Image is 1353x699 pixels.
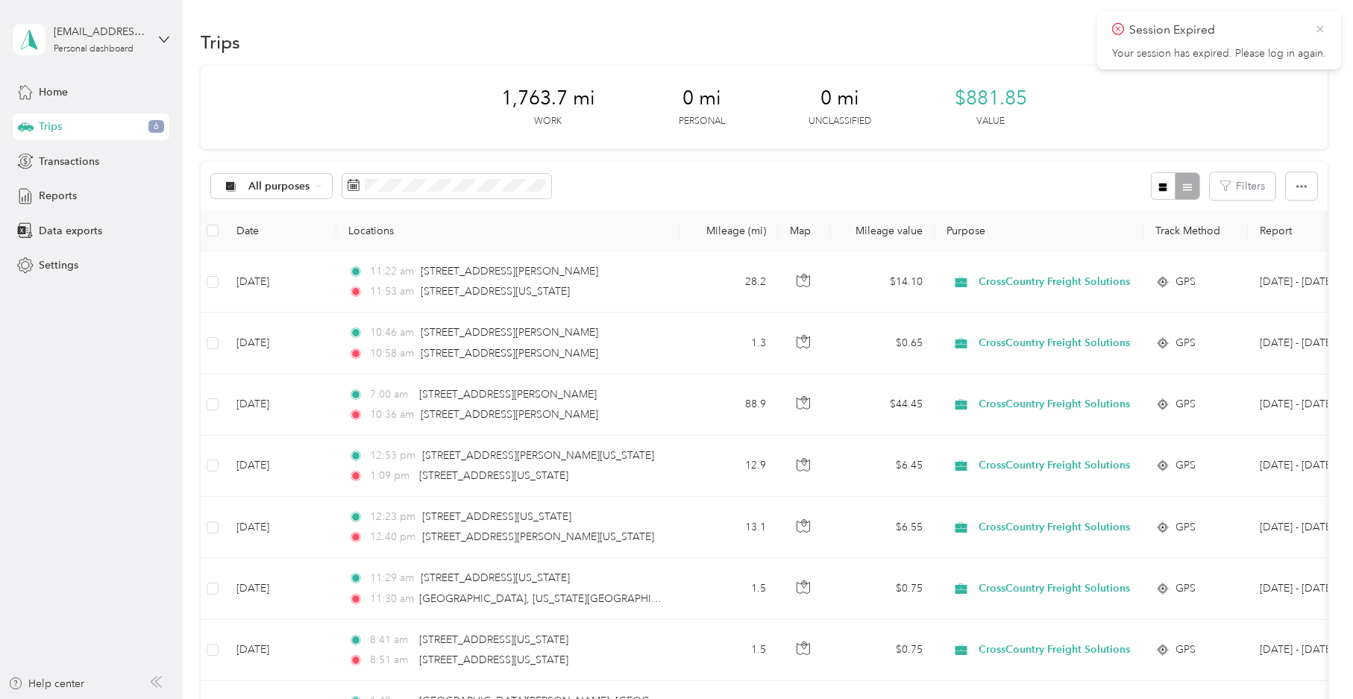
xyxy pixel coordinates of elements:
[979,642,1130,658] span: CrossCountry Freight Solutions
[679,436,778,497] td: 12.9
[1175,457,1196,474] span: GPS
[679,620,778,681] td: 1.5
[419,592,808,605] span: [GEOGRAPHIC_DATA], [US_STATE][GEOGRAPHIC_DATA], [GEOGRAPHIC_DATA]
[830,620,935,681] td: $0.75
[370,632,412,648] span: 8:41 am
[830,251,935,313] td: $14.10
[955,87,1027,110] span: $881.85
[1112,47,1326,60] p: Your session has expired. Please log in again.
[421,571,570,584] span: [STREET_ADDRESS][US_STATE]
[979,274,1130,290] span: CrossCountry Freight Solutions
[979,519,1130,536] span: CrossCountry Freight Solutions
[370,652,412,668] span: 8:51 am
[225,620,336,681] td: [DATE]
[54,45,134,54] div: Personal dashboard
[419,388,597,401] span: [STREET_ADDRESS][PERSON_NAME]
[534,115,562,128] p: Work
[370,407,414,423] span: 10:36 am
[830,558,935,619] td: $0.75
[809,115,871,128] p: Unclassified
[830,374,935,436] td: $44.45
[422,510,571,523] span: [STREET_ADDRESS][US_STATE]
[370,591,412,607] span: 11:30 am
[225,558,336,619] td: [DATE]
[935,210,1143,251] th: Purpose
[976,115,1005,128] p: Value
[682,87,721,110] span: 0 mi
[421,408,598,421] span: [STREET_ADDRESS][PERSON_NAME]
[421,285,570,298] span: [STREET_ADDRESS][US_STATE]
[1175,519,1196,536] span: GPS
[1175,274,1196,290] span: GPS
[979,396,1130,413] span: CrossCountry Freight Solutions
[39,223,102,239] span: Data exports
[39,84,68,100] span: Home
[422,530,654,543] span: [STREET_ADDRESS][PERSON_NAME][US_STATE]
[421,326,598,339] span: [STREET_ADDRESS][PERSON_NAME]
[8,676,84,692] button: Help center
[370,468,412,484] span: 1:09 pm
[39,188,77,204] span: Reports
[1175,580,1196,597] span: GPS
[370,386,412,403] span: 7:00 am
[1143,210,1248,251] th: Track Method
[201,34,240,50] h1: Trips
[679,115,725,128] p: Personal
[820,87,859,110] span: 0 mi
[679,251,778,313] td: 28.2
[979,580,1130,597] span: CrossCountry Freight Solutions
[679,374,778,436] td: 88.9
[225,313,336,374] td: [DATE]
[225,497,336,558] td: [DATE]
[370,345,414,362] span: 10:58 am
[679,558,778,619] td: 1.5
[422,449,654,462] span: [STREET_ADDRESS][PERSON_NAME][US_STATE]
[1210,172,1275,200] button: Filters
[225,251,336,313] td: [DATE]
[225,210,336,251] th: Date
[979,457,1130,474] span: CrossCountry Freight Solutions
[1129,21,1304,40] p: Session Expired
[370,283,414,300] span: 11:53 am
[370,509,415,525] span: 12:23 pm
[248,181,310,192] span: All purposes
[419,469,568,482] span: [STREET_ADDRESS][US_STATE]
[225,374,336,436] td: [DATE]
[979,335,1130,351] span: CrossCountry Freight Solutions
[421,347,598,360] span: [STREET_ADDRESS][PERSON_NAME]
[1269,615,1353,699] iframe: Everlance-gr Chat Button Frame
[679,210,778,251] th: Mileage (mi)
[830,313,935,374] td: $0.65
[1175,396,1196,413] span: GPS
[39,257,78,273] span: Settings
[679,497,778,558] td: 13.1
[501,87,595,110] span: 1,763.7 mi
[54,24,147,40] div: [EMAIL_ADDRESS][DOMAIN_NAME]
[148,120,164,134] span: 6
[370,448,415,464] span: 12:53 pm
[679,313,778,374] td: 1.3
[370,263,414,280] span: 11:22 am
[39,154,99,169] span: Transactions
[370,529,415,545] span: 12:40 pm
[830,210,935,251] th: Mileage value
[370,570,414,586] span: 11:29 am
[830,497,935,558] td: $6.55
[1175,642,1196,658] span: GPS
[336,210,679,251] th: Locations
[370,325,414,341] span: 10:46 am
[778,210,830,251] th: Map
[419,633,568,646] span: [STREET_ADDRESS][US_STATE]
[39,119,62,134] span: Trips
[830,436,935,497] td: $6.45
[421,265,598,278] span: [STREET_ADDRESS][PERSON_NAME]
[225,436,336,497] td: [DATE]
[1175,335,1196,351] span: GPS
[419,653,568,666] span: [STREET_ADDRESS][US_STATE]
